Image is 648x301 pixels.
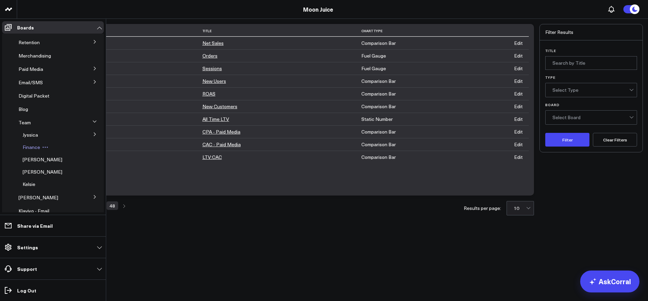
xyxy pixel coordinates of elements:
[361,62,507,75] td: Fuel Gauge
[202,103,237,110] a: New Customers
[18,79,43,86] span: Email/SMS
[361,87,507,100] td: Comparison Bar
[514,116,523,122] a: Edit
[514,90,523,97] a: Edit
[18,194,58,201] span: [PERSON_NAME]
[552,115,629,120] div: Select Board
[202,40,224,46] a: Net Sales
[514,40,523,46] a: Edit
[464,206,501,211] div: Results per page:
[23,181,35,187] a: Kelsie
[545,75,637,79] label: Type
[27,25,202,37] th: Board
[18,53,51,59] a: Merchandising
[514,154,523,160] a: Edit
[545,49,637,53] label: Title
[514,205,528,211] div: 10
[361,49,507,62] td: Fuel Gauge
[17,25,34,30] p: Boards
[361,75,507,87] td: Comparison Bar
[514,128,523,135] a: Edit
[361,151,507,163] td: Comparison Bar
[580,271,639,292] a: AskCorral
[18,39,40,46] span: Retention
[545,103,637,107] label: Board
[18,52,51,59] span: Merchandising
[18,195,58,200] a: [PERSON_NAME]
[121,201,127,210] a: Next page
[17,244,38,250] p: Settings
[107,201,118,210] a: Page 48
[18,106,28,112] a: Blog
[23,169,62,175] a: [PERSON_NAME]
[303,5,333,13] a: Moon Juice
[17,223,53,228] p: Share via Email
[361,125,507,138] td: Comparison Bar
[17,266,37,272] p: Support
[23,157,62,162] a: [PERSON_NAME]
[514,65,523,72] a: Edit
[361,138,507,151] td: Comparison Bar
[17,288,36,293] p: Log Out
[361,100,507,113] td: Comparison Bar
[202,116,229,122] a: All Time LTV
[202,78,226,84] a: New Users
[2,284,104,297] a: Log Out
[18,40,40,45] a: Retention
[514,78,523,84] a: Edit
[202,25,361,37] th: Title
[361,25,507,37] th: Chart Type
[514,141,523,148] a: Edit
[18,92,49,99] span: Digital Packet
[202,128,240,135] a: CPA - Paid Media
[593,133,637,147] button: Clear Filters
[18,208,49,220] span: Klaviyo - Email Campaigns
[361,37,507,49] td: Comparison Bar
[23,145,40,150] a: Finance
[18,208,73,219] a: Klaviyo - Email Campaigns
[23,168,62,175] span: [PERSON_NAME]
[202,141,241,148] a: CAC - Paid Media
[23,156,62,163] span: [PERSON_NAME]
[23,131,38,138] span: Jyssica
[202,154,222,160] a: LTV:CAC
[18,66,43,72] a: Paid Media
[361,113,507,125] td: Static Number
[540,24,643,40] div: Filter Results
[552,87,629,93] div: Select Type
[545,133,589,147] button: Filter
[514,52,523,59] a: Edit
[545,56,637,70] input: Search by Title
[514,103,523,110] a: Edit
[18,80,43,85] a: Email/SMS
[202,52,217,59] a: Orders
[202,65,222,72] a: Sessions
[18,93,49,99] a: Digital Packet
[18,119,31,126] span: Team
[202,90,215,97] a: ROAS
